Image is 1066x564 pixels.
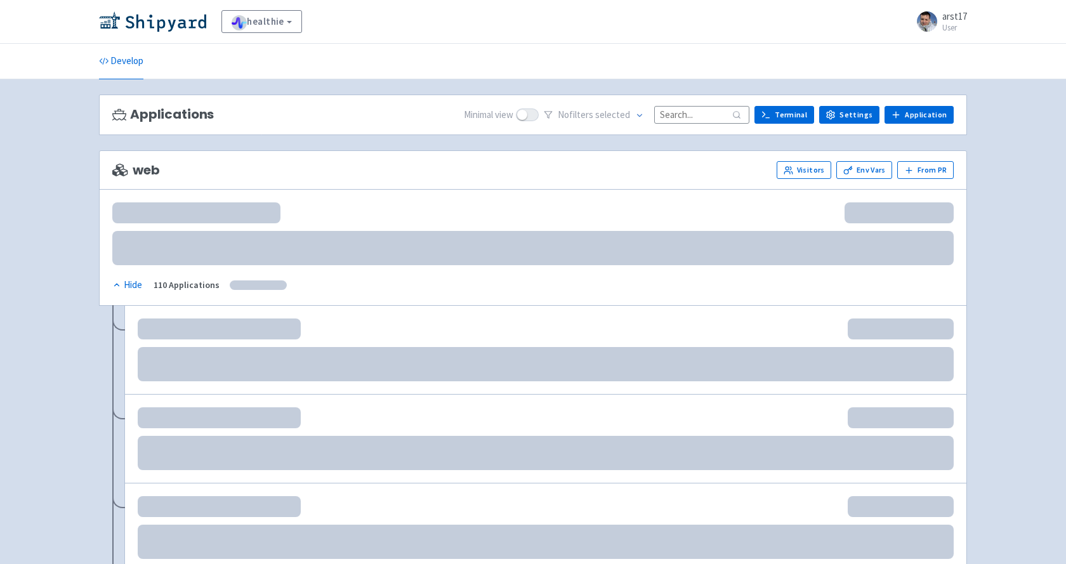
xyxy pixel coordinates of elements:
a: Develop [99,44,143,79]
img: Shipyard logo [99,11,206,32]
button: From PR [897,161,954,179]
input: Search... [654,106,749,123]
a: healthie [221,10,302,33]
span: No filter s [558,108,630,122]
span: arst17 [942,10,967,22]
a: Env Vars [836,161,892,179]
a: arst17 User [909,11,967,32]
a: Terminal [754,106,814,124]
a: Settings [819,106,879,124]
small: User [942,23,967,32]
span: selected [595,108,630,121]
a: Visitors [777,161,831,179]
a: Application [885,106,954,124]
h3: Applications [112,107,214,122]
div: 110 Applications [154,278,220,292]
div: Hide [112,278,142,292]
span: web [112,163,159,178]
button: Hide [112,278,143,292]
span: Minimal view [464,108,513,122]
